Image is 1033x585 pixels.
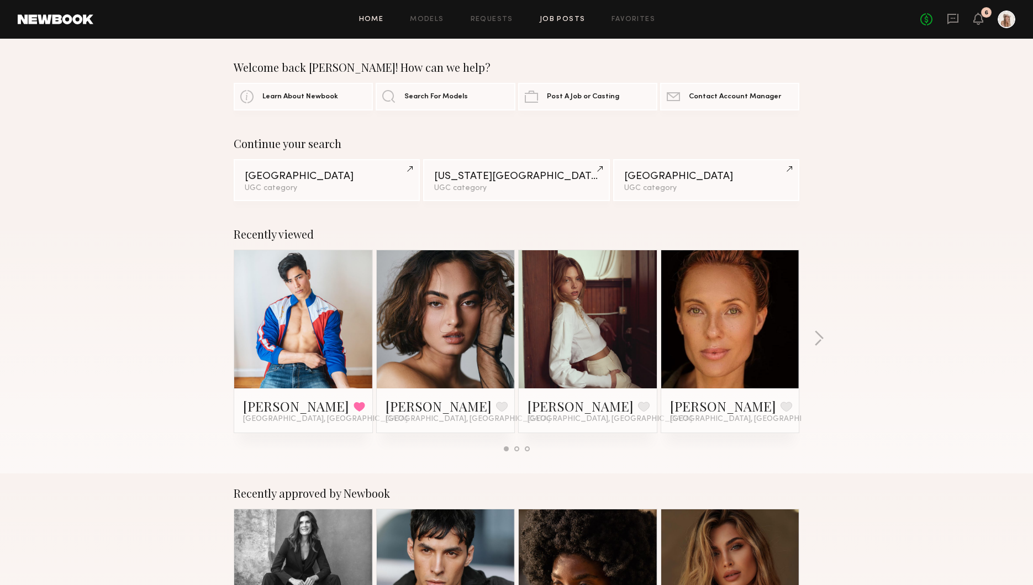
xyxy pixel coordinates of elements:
[612,16,655,23] a: Favorites
[540,16,586,23] a: Job Posts
[404,93,468,101] span: Search For Models
[234,487,799,500] div: Recently approved by Newbook
[471,16,513,23] a: Requests
[547,93,619,101] span: Post A Job or Casting
[689,93,781,101] span: Contact Account Manager
[243,397,349,415] a: [PERSON_NAME]
[245,171,409,182] div: [GEOGRAPHIC_DATA]
[359,16,384,23] a: Home
[434,185,598,192] div: UGC category
[234,61,799,74] div: Welcome back [PERSON_NAME]! How can we help?
[234,137,799,150] div: Continue your search
[423,159,609,201] a: [US_STATE][GEOGRAPHIC_DATA]UGC category
[528,397,634,415] a: [PERSON_NAME]
[410,16,444,23] a: Models
[262,93,338,101] span: Learn About Newbook
[245,185,409,192] div: UGC category
[670,415,835,424] span: [GEOGRAPHIC_DATA], [GEOGRAPHIC_DATA]
[243,415,408,424] span: [GEOGRAPHIC_DATA], [GEOGRAPHIC_DATA]
[234,83,373,110] a: Learn About Newbook
[376,83,515,110] a: Search For Models
[386,415,550,424] span: [GEOGRAPHIC_DATA], [GEOGRAPHIC_DATA]
[624,171,788,182] div: [GEOGRAPHIC_DATA]
[518,83,657,110] a: Post A Job or Casting
[234,228,799,241] div: Recently viewed
[984,10,988,16] div: 6
[234,159,420,201] a: [GEOGRAPHIC_DATA]UGC category
[624,185,788,192] div: UGC category
[386,397,492,415] a: [PERSON_NAME]
[613,159,799,201] a: [GEOGRAPHIC_DATA]UGC category
[528,415,692,424] span: [GEOGRAPHIC_DATA], [GEOGRAPHIC_DATA]
[660,83,799,110] a: Contact Account Manager
[670,397,776,415] a: [PERSON_NAME]
[434,171,598,182] div: [US_STATE][GEOGRAPHIC_DATA]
